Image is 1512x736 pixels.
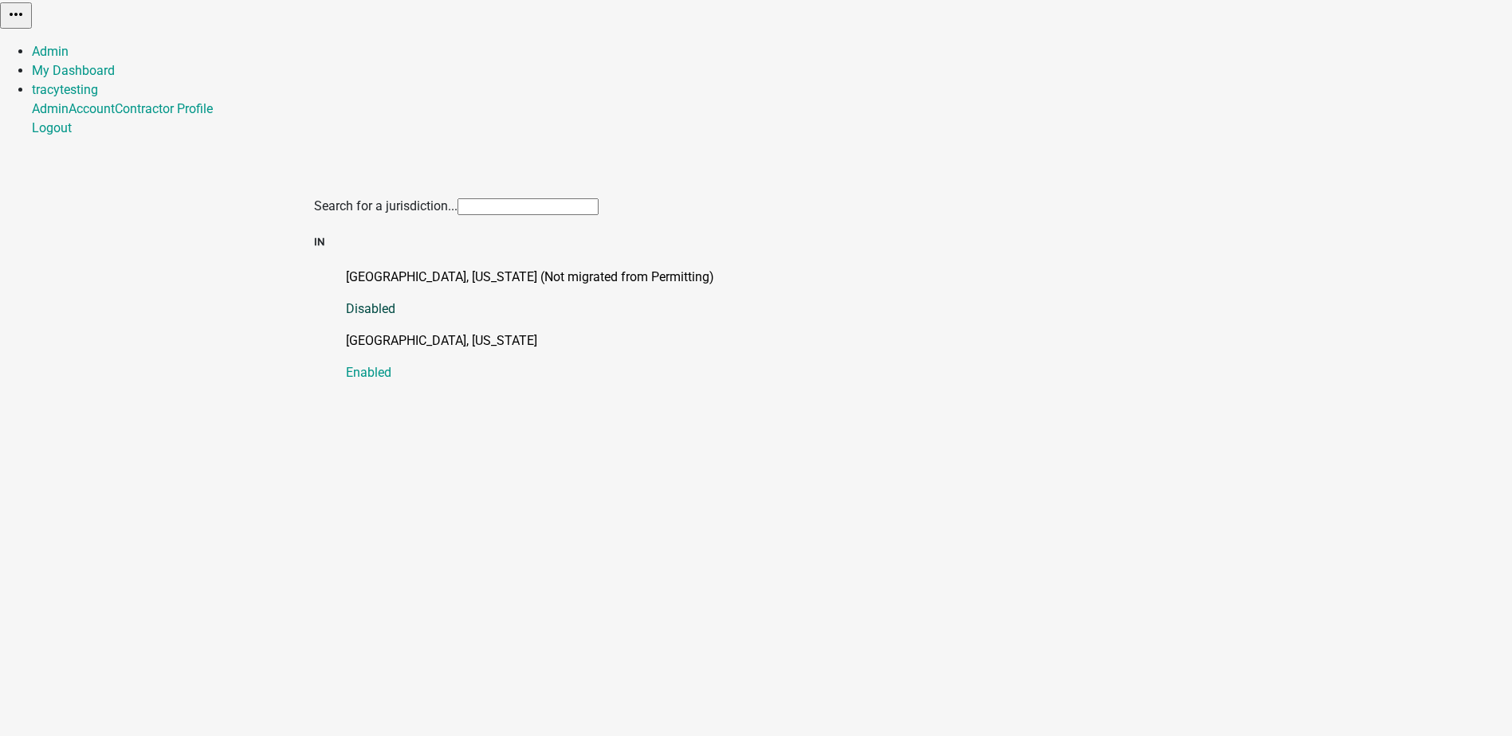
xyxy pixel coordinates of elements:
[32,82,98,97] a: tracytesting
[346,268,1199,287] p: [GEOGRAPHIC_DATA], [US_STATE] (Not migrated from Permitting)
[32,100,1512,138] div: tracytesting
[69,101,115,116] a: Account
[115,101,213,116] a: Contractor Profile
[346,299,1199,319] p: Disabled
[346,331,1199,350] p: [GEOGRAPHIC_DATA], [US_STATE]
[32,63,115,78] a: My Dashboard
[346,331,1199,382] a: [GEOGRAPHIC_DATA], [US_STATE]Enabled
[6,5,26,24] i: more_horiz
[314,234,1199,250] h5: IN
[32,101,69,116] a: Admin
[32,44,69,59] a: Admin
[32,120,72,135] a: Logout
[346,363,1199,382] p: Enabled
[314,198,458,213] label: Search for a jurisdiction...
[346,268,1199,319] a: [GEOGRAPHIC_DATA], [US_STATE] (Not migrated from Permitting)Disabled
